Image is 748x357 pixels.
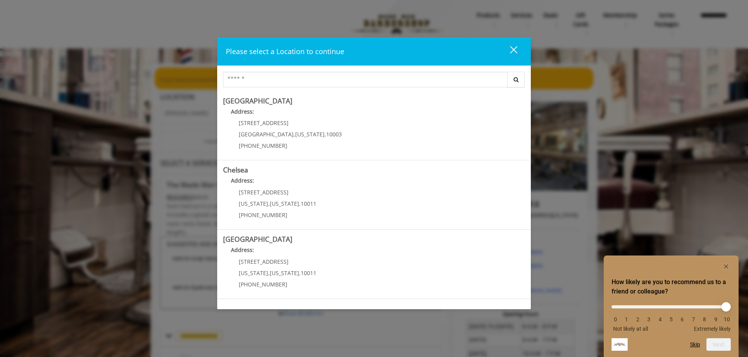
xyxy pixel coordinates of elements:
[613,326,648,332] span: Not likely at all
[239,188,289,196] span: [STREET_ADDRESS]
[301,269,316,277] span: 10011
[295,130,325,138] span: [US_STATE]
[501,45,517,57] div: close dialog
[299,200,301,207] span: ,
[223,72,525,91] div: Center Select
[226,47,344,56] span: Please select a Location to continue
[690,341,700,348] button: Skip
[512,77,521,82] i: Search button
[270,269,299,277] span: [US_STATE]
[223,72,508,87] input: Search Center
[239,211,287,219] span: [PHONE_NUMBER]
[223,304,247,313] b: Flatiron
[268,200,270,207] span: ,
[645,316,653,323] li: 3
[270,200,299,207] span: [US_STATE]
[634,316,642,323] li: 2
[694,326,731,332] span: Extremely likely
[239,142,287,149] span: [PHONE_NUMBER]
[701,316,708,323] li: 8
[301,200,316,207] span: 10011
[712,316,720,323] li: 9
[268,269,270,277] span: ,
[294,130,295,138] span: ,
[690,316,697,323] li: 7
[223,234,292,244] b: [GEOGRAPHIC_DATA]
[223,96,292,105] b: [GEOGRAPHIC_DATA]
[656,316,664,323] li: 4
[231,177,254,184] b: Address:
[239,258,289,265] span: [STREET_ADDRESS]
[231,108,254,115] b: Address:
[678,316,686,323] li: 6
[239,200,268,207] span: [US_STATE]
[325,130,326,138] span: ,
[239,269,268,277] span: [US_STATE]
[231,246,254,254] b: Address:
[723,316,731,323] li: 10
[326,130,342,138] span: 10003
[706,338,731,351] button: Next question
[612,262,731,351] div: How likely are you to recommend us to a friend or colleague? Select an option from 0 to 10, with ...
[612,299,731,332] div: How likely are you to recommend us to a friend or colleague? Select an option from 0 to 10, with ...
[612,277,731,296] h2: How likely are you to recommend us to a friend or colleague? Select an option from 0 to 10, with ...
[239,130,294,138] span: [GEOGRAPHIC_DATA]
[223,165,248,174] b: Chelsea
[496,43,522,59] button: close dialog
[239,119,289,127] span: [STREET_ADDRESS]
[623,316,630,323] li: 1
[667,316,675,323] li: 5
[239,281,287,288] span: [PHONE_NUMBER]
[721,262,731,271] button: Hide survey
[612,316,619,323] li: 0
[299,269,301,277] span: ,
